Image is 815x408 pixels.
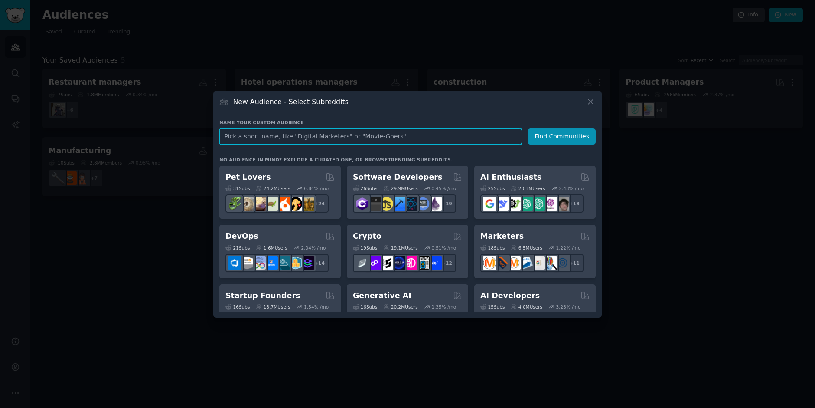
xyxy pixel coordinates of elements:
img: web3 [392,256,405,270]
div: 1.6M Users [256,245,287,251]
h2: AI Enthusiasts [480,172,541,183]
div: 0.51 % /mo [431,245,456,251]
img: iOSProgramming [392,197,405,211]
div: 25 Sub s [480,185,505,191]
div: 19 Sub s [353,245,377,251]
img: defi_ [428,256,442,270]
img: cockatiel [277,197,290,211]
img: reactnative [404,197,417,211]
img: platformengineering [277,256,290,270]
h2: AI Developers [480,290,540,301]
div: No audience in mind? Explore a curated one, or browse . [219,157,453,163]
div: 16 Sub s [225,304,250,310]
div: 15 Sub s [480,304,505,310]
h3: Name your custom audience [219,119,596,125]
div: 19.1M Users [383,245,417,251]
button: Find Communities [528,128,596,145]
div: + 18 [565,194,584,213]
img: bigseo [495,256,509,270]
img: DevOpsLinks [264,256,278,270]
div: 0.84 % /mo [304,185,329,191]
div: 26 Sub s [353,185,377,191]
div: 2.43 % /mo [559,185,584,191]
div: 18 Sub s [480,245,505,251]
div: 29.9M Users [383,185,417,191]
img: DeepSeek [495,197,509,211]
img: defiblockchain [404,256,417,270]
img: learnjavascript [380,197,393,211]
h2: Software Developers [353,172,442,183]
div: 1.35 % /mo [431,304,456,310]
img: aws_cdk [289,256,302,270]
img: turtle [264,197,278,211]
img: GoogleGeminiAI [483,197,496,211]
div: 3.28 % /mo [556,304,581,310]
img: AItoolsCatalog [507,197,521,211]
h2: Crypto [353,231,381,242]
input: Pick a short name, like "Digital Marketers" or "Movie-Goers" [219,128,522,145]
div: 0.45 % /mo [431,185,456,191]
div: + 11 [565,254,584,272]
img: AskMarketing [507,256,521,270]
img: chatgpt_promptDesign [519,197,533,211]
img: AskComputerScience [416,197,430,211]
img: 0xPolygon [368,256,381,270]
img: CryptoNews [416,256,430,270]
img: elixir [428,197,442,211]
div: 4.0M Users [511,304,542,310]
img: chatgpt_prompts_ [531,197,545,211]
div: 21 Sub s [225,245,250,251]
h2: DevOps [225,231,258,242]
div: 1.22 % /mo [556,245,581,251]
h2: Marketers [480,231,524,242]
div: 16 Sub s [353,304,377,310]
img: ArtificalIntelligence [556,197,569,211]
img: OpenAIDev [544,197,557,211]
img: PlatformEngineers [301,256,314,270]
img: ethstaker [380,256,393,270]
h2: Pet Lovers [225,172,271,183]
div: 2.04 % /mo [301,245,326,251]
img: PetAdvice [289,197,302,211]
div: 13.7M Users [256,304,290,310]
div: + 14 [310,254,329,272]
div: 6.5M Users [511,245,542,251]
img: OnlineMarketing [556,256,569,270]
img: ethfinance [355,256,369,270]
div: 20.3M Users [511,185,545,191]
div: + 24 [310,194,329,213]
div: 20.2M Users [383,304,417,310]
img: Emailmarketing [519,256,533,270]
img: MarketingResearch [544,256,557,270]
img: dogbreed [301,197,314,211]
img: AWS_Certified_Experts [240,256,254,270]
img: azuredevops [228,256,241,270]
h2: Startup Founders [225,290,300,301]
h2: Generative AI [353,290,411,301]
img: Docker_DevOps [252,256,266,270]
div: 24.2M Users [256,185,290,191]
div: 31 Sub s [225,185,250,191]
img: leopardgeckos [252,197,266,211]
img: ballpython [240,197,254,211]
img: herpetology [228,197,241,211]
img: content_marketing [483,256,496,270]
div: 1.54 % /mo [304,304,329,310]
img: software [368,197,381,211]
div: + 19 [438,194,456,213]
img: googleads [531,256,545,270]
img: csharp [355,197,369,211]
a: trending subreddits [388,157,450,162]
div: + 12 [438,254,456,272]
h3: New Audience - Select Subreddits [233,97,349,106]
